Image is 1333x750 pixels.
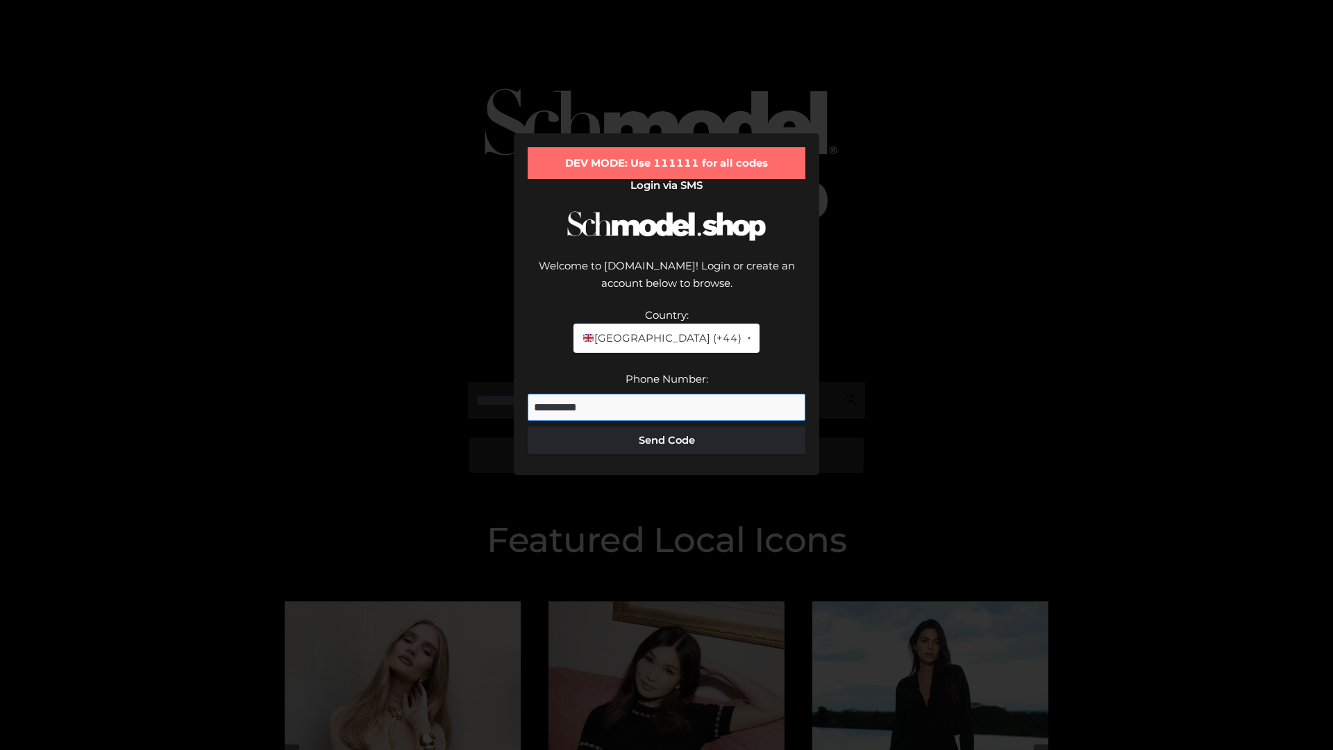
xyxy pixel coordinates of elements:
[562,199,771,253] img: Schmodel Logo
[626,372,708,385] label: Phone Number:
[582,329,741,347] span: [GEOGRAPHIC_DATA] (+44)
[583,333,594,343] img: 🇬🇧
[528,257,805,306] div: Welcome to [DOMAIN_NAME]! Login or create an account below to browse.
[528,179,805,192] h2: Login via SMS
[528,426,805,454] button: Send Code
[528,147,805,179] div: DEV MODE: Use 111111 for all codes
[645,308,689,322] label: Country:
